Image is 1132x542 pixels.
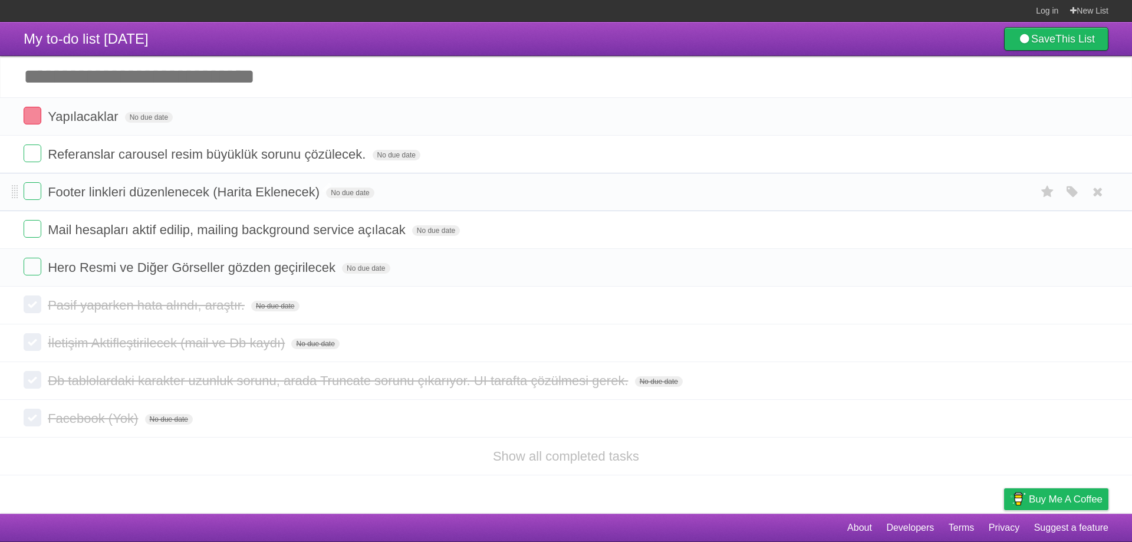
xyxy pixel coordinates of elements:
[24,107,41,124] label: Done
[48,185,323,199] span: Footer linkleri düzenlenecek (Harita Eklenecek)
[48,336,288,350] span: İletişim Aktifleştirilecek (mail ve Db kaydı)
[24,220,41,238] label: Done
[125,112,173,123] span: No due date
[989,517,1019,539] a: Privacy
[48,373,631,388] span: Db tablolardaki karakter uzunluk sorunu, arada Truncate sorunu çıkarıyor. UI tarafta çözülmesi ge...
[48,222,409,237] span: Mail hesapları aktif edilip, mailing background service açılacak
[1034,517,1108,539] a: Suggest a feature
[886,517,934,539] a: Developers
[326,188,374,198] span: No due date
[48,411,141,426] span: Facebook (Yok)
[24,371,41,389] label: Done
[291,339,339,349] span: No due date
[412,225,460,236] span: No due date
[251,301,299,311] span: No due date
[48,260,338,275] span: Hero Resmi ve Diğer Görseller gözden geçirilecek
[24,144,41,162] label: Done
[635,376,683,387] span: No due date
[1010,489,1026,509] img: Buy me a coffee
[1036,182,1059,202] label: Star task
[24,31,149,47] span: My to-do list [DATE]
[24,409,41,426] label: Done
[48,147,368,162] span: Referanslar carousel resim büyüklük sorunu çözülecek.
[48,298,248,313] span: Pasif yaparken hata alındı, araştır.
[949,517,975,539] a: Terms
[1029,489,1103,510] span: Buy me a coffee
[145,414,193,425] span: No due date
[1004,27,1108,51] a: SaveThis List
[24,182,41,200] label: Done
[342,263,390,274] span: No due date
[493,449,639,464] a: Show all completed tasks
[1055,33,1095,45] b: This List
[24,258,41,275] label: Done
[847,517,872,539] a: About
[24,295,41,313] label: Done
[24,333,41,351] label: Done
[1004,488,1108,510] a: Buy me a coffee
[48,109,121,124] span: Yapılacaklar
[373,150,420,160] span: No due date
